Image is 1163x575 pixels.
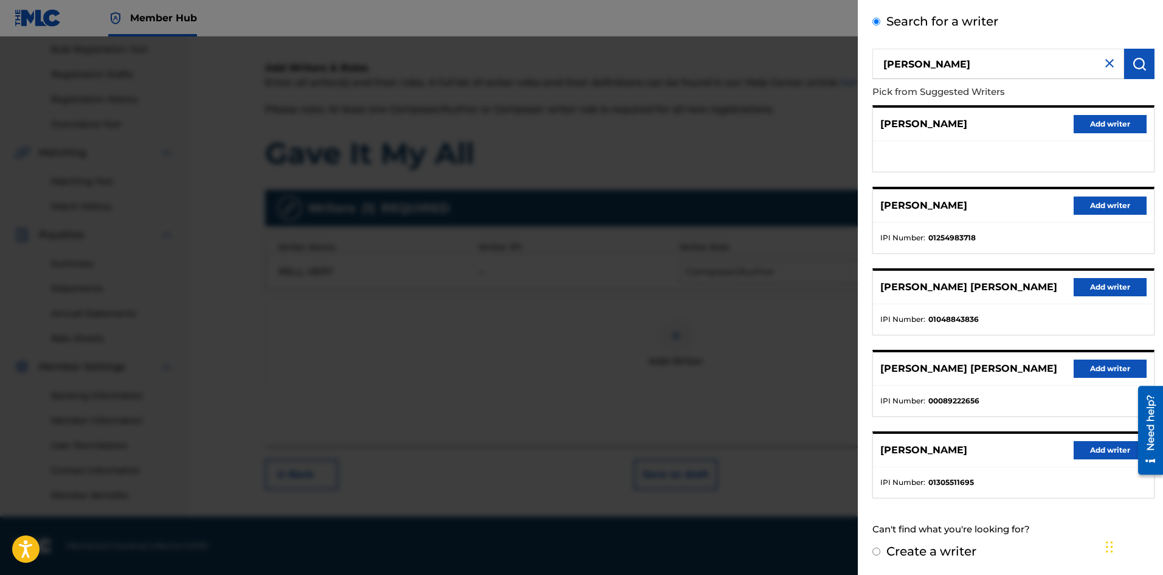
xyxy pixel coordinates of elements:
span: IPI Number : [880,396,925,406]
p: Pick from Suggested Writers [872,79,1085,105]
strong: 01305511695 [928,477,974,488]
p: [PERSON_NAME] [PERSON_NAME] [880,361,1057,376]
span: IPI Number : [880,477,925,488]
button: Add writer [1074,197,1147,215]
strong: 00089222656 [928,396,979,406]
strong: 01254983718 [928,232,976,243]
img: Search Works [1132,57,1147,71]
img: MLC Logo [15,9,61,27]
button: Add writer [1074,278,1147,296]
input: Search writer's name or IPI Number [872,49,1124,79]
span: IPI Number : [880,314,925,325]
img: close [1102,56,1117,71]
p: [PERSON_NAME] [880,198,967,213]
div: Drag [1106,529,1113,565]
strong: 01048843836 [928,314,979,325]
button: Add writer [1074,115,1147,133]
iframe: Chat Widget [1102,517,1163,575]
p: [PERSON_NAME] [880,443,967,458]
img: Top Rightsholder [108,11,123,26]
span: Member Hub [130,11,197,25]
p: [PERSON_NAME] [880,117,967,131]
button: Add writer [1074,360,1147,378]
button: Add writer [1074,441,1147,459]
div: Can't find what you're looking for? [872,517,1154,543]
label: Create a writer [886,544,976,559]
span: IPI Number : [880,232,925,243]
iframe: Resource Center [1129,382,1163,479]
p: [PERSON_NAME] [PERSON_NAME] [880,280,1057,294]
